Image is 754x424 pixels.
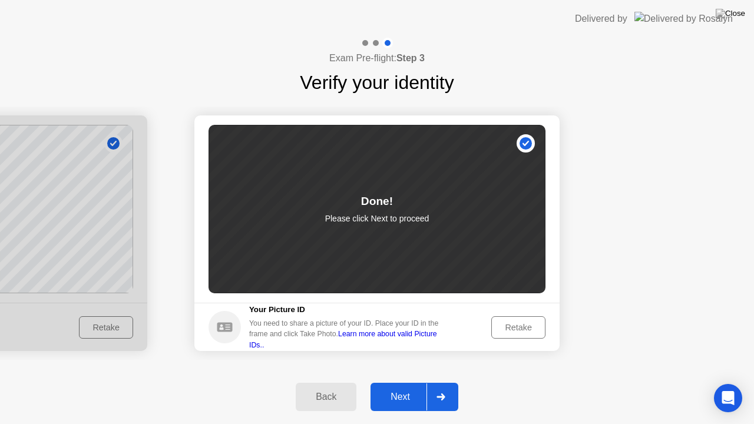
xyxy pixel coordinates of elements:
[374,392,426,402] div: Next
[491,316,545,339] button: Retake
[575,12,627,26] div: Delivered by
[396,53,425,63] b: Step 3
[716,9,745,18] img: Close
[371,383,458,411] button: Next
[495,323,541,332] div: Retake
[714,384,742,412] div: Open Intercom Messenger
[329,51,425,65] h4: Exam Pre-flight:
[325,213,429,225] p: Please click Next to proceed
[299,392,353,402] div: Back
[300,68,454,97] h1: Verify your identity
[296,383,356,411] button: Back
[634,12,733,25] img: Delivered by Rosalyn
[249,304,447,316] h5: Your Picture ID
[361,193,393,210] div: Done!
[249,330,437,349] a: Learn more about valid Picture IDs..
[249,318,447,350] div: You need to share a picture of your ID. Place your ID in the frame and click Take Photo.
